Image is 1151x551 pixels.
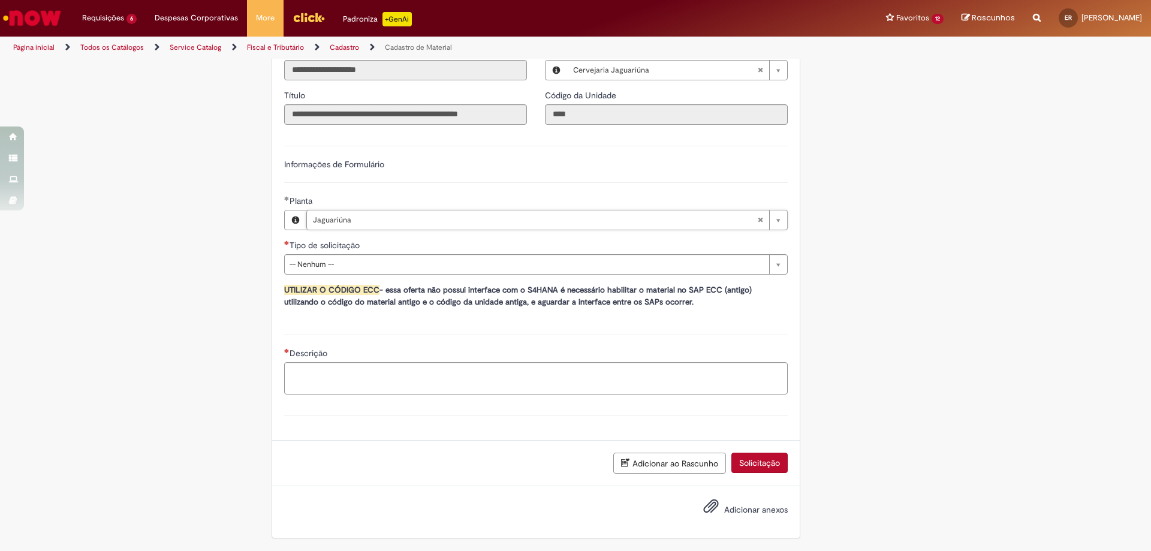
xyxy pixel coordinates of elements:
span: Obrigatório Preenchido [284,196,290,201]
span: Tipo de solicitação [290,240,362,251]
span: -- Nenhum -- [290,255,763,274]
span: essa oferta não possui interface com o S4HANA é necessário habilitar o material no SAP ECC (antig... [284,285,752,307]
span: [PERSON_NAME] [1081,13,1142,23]
a: Cadastro de Material [385,43,452,52]
ul: Trilhas de página [9,37,758,59]
a: Rascunhos [962,13,1015,24]
span: Descrição [290,348,330,359]
a: Fiscal e Tributário [247,43,304,52]
span: Jaguariúna [313,210,757,230]
span: 6 [126,14,137,24]
input: Código da Unidade [545,104,788,125]
span: Cervejaria Jaguariúna [573,61,757,80]
button: Local, Visualizar este registro Cervejaria Jaguariúna [546,61,567,80]
img: ServiceNow [1,6,63,30]
span: Necessários - Planta [290,195,315,206]
a: Página inicial [13,43,55,52]
input: Título [284,104,527,125]
textarea: Descrição [284,362,788,395]
a: Cadastro [330,43,359,52]
abbr: Limpar campo Local [751,61,769,80]
span: Somente leitura - Título [284,90,308,101]
span: Rascunhos [972,12,1015,23]
span: Requisições [82,12,124,24]
span: 12 [932,14,944,24]
a: Todos os Catálogos [80,43,144,52]
button: Adicionar anexos [700,495,722,523]
a: Cervejaria JaguariúnaLimpar campo Local [567,61,787,80]
span: Despesas Corporativas [155,12,238,24]
label: Somente leitura - Título [284,89,308,101]
img: click_logo_yellow_360x200.png [293,8,325,26]
span: More [256,12,275,24]
span: Necessários [284,348,290,353]
input: Email [284,60,527,80]
button: Solicitação [731,453,788,473]
abbr: Limpar campo Planta [751,210,769,230]
label: Informações de Formulário [284,159,384,170]
span: Adicionar anexos [724,504,788,515]
span: Necessários [284,240,290,245]
strong: UTILIZAR O CÓDIGO ECC [284,285,379,295]
a: Service Catalog [170,43,221,52]
label: Somente leitura - Código da Unidade [545,89,619,101]
button: Planta, Visualizar este registro Jaguariúna [285,210,306,230]
strong: - [379,285,383,295]
button: Adicionar ao Rascunho [613,453,726,474]
a: JaguariúnaLimpar campo Planta [306,210,787,230]
div: Padroniza [343,12,412,26]
span: Somente leitura - Código da Unidade [545,90,619,101]
span: ER [1065,14,1072,22]
p: +GenAi [382,12,412,26]
span: Favoritos [896,12,929,24]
